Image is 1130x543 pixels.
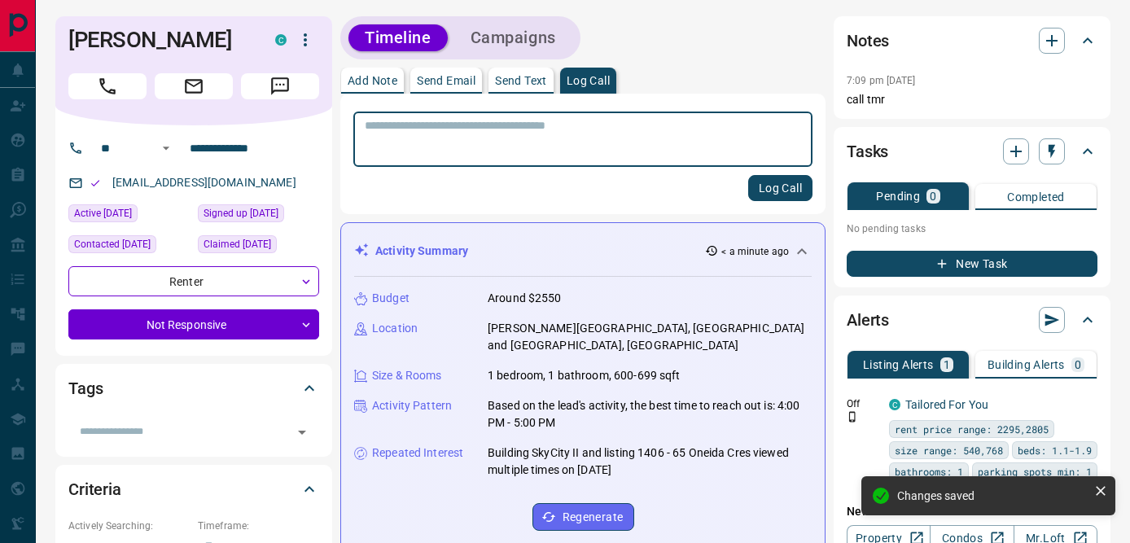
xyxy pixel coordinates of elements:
div: Notes [847,21,1097,60]
div: Thu May 08 2025 [68,235,190,258]
button: Open [156,138,176,158]
svg: Email Valid [90,177,101,189]
div: Not Responsive [68,309,319,339]
p: [PERSON_NAME][GEOGRAPHIC_DATA], [GEOGRAPHIC_DATA] and [GEOGRAPHIC_DATA], [GEOGRAPHIC_DATA] [488,320,812,354]
h2: Notes [847,28,889,54]
p: Pending [876,190,920,202]
p: Actively Searching: [68,519,190,533]
p: Activity Pattern [372,397,452,414]
button: Regenerate [532,503,634,531]
p: Activity Summary [375,243,468,260]
p: 0 [1075,359,1081,370]
p: call tmr [847,91,1097,108]
p: Send Text [495,75,547,86]
p: Location [372,320,418,337]
button: New Task [847,251,1097,277]
p: Timeframe: [198,519,319,533]
div: condos.ca [889,399,900,410]
p: Size & Rooms [372,367,442,384]
span: Active [DATE] [74,205,132,221]
div: Sun Nov 17 2024 [198,235,319,258]
span: Email [155,73,233,99]
div: Tue Dec 10 2024 [68,204,190,227]
p: Budget [372,290,410,307]
p: Off [847,396,879,411]
span: beds: 1.1-1.9 [1018,442,1092,458]
p: Add Note [348,75,397,86]
p: Building SkyCity II and listing 1406 - 65 Oneida Cres viewed multiple times on [DATE] [488,444,812,479]
button: Open [291,421,313,444]
div: Sun Nov 17 2024 [198,204,319,227]
div: Tasks [847,132,1097,171]
p: Log Call [567,75,610,86]
span: bathrooms: 1 [895,463,963,480]
span: parking spots min: 1 [978,463,1092,480]
div: Activity Summary< a minute ago [354,236,812,266]
p: Repeated Interest [372,444,463,462]
div: Criteria [68,470,319,509]
span: Message [241,73,319,99]
p: 1 bedroom, 1 bathroom, 600-699 sqft [488,367,681,384]
p: Completed [1007,191,1065,203]
p: No pending tasks [847,217,1097,241]
p: 1 [944,359,950,370]
p: Based on the lead's activity, the best time to reach out is: 4:00 PM - 5:00 PM [488,397,812,431]
p: < a minute ago [721,244,789,259]
div: Alerts [847,300,1097,339]
span: Signed up [DATE] [204,205,278,221]
span: rent price range: 2295,2805 [895,421,1049,437]
span: Contacted [DATE] [74,236,151,252]
p: Send Email [417,75,475,86]
h2: Tasks [847,138,888,164]
h2: Alerts [847,307,889,333]
p: Around $2550 [488,290,562,307]
div: Renter [68,266,319,296]
svg: Push Notification Only [847,411,858,423]
h2: Criteria [68,476,121,502]
span: Claimed [DATE] [204,236,271,252]
p: 0 [930,190,936,202]
div: Tags [68,369,319,408]
h2: Tags [68,375,103,401]
div: Changes saved [897,489,1088,502]
a: Tailored For You [905,398,988,411]
p: Listing Alerts [863,359,934,370]
button: Log Call [748,175,812,201]
span: size range: 540,768 [895,442,1003,458]
a: [EMAIL_ADDRESS][DOMAIN_NAME] [112,176,296,189]
span: Call [68,73,147,99]
div: condos.ca [275,34,287,46]
button: Campaigns [454,24,572,51]
h1: [PERSON_NAME] [68,27,251,53]
p: Building Alerts [988,359,1065,370]
p: 7:09 pm [DATE] [847,75,916,86]
button: Timeline [348,24,448,51]
p: New Alert: [847,503,1097,520]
